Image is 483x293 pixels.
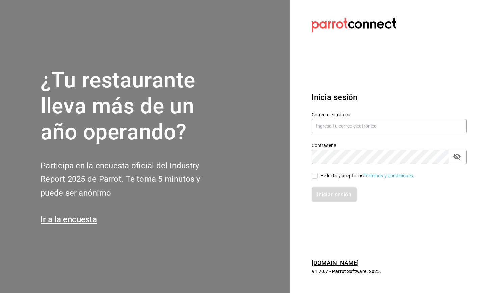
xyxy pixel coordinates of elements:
[320,172,415,179] div: He leído y acepto los
[451,151,463,163] button: passwordField
[312,268,467,275] p: V1.70.7 - Parrot Software, 2025.
[364,173,414,178] a: Términos y condiciones.
[41,159,223,200] h2: Participa en la encuesta oficial del Industry Report 2025 de Parrot. Te toma 5 minutos y puede se...
[312,259,359,266] a: [DOMAIN_NAME]
[312,143,467,148] label: Contraseña
[312,91,467,104] h3: Inicia sesión
[312,119,467,133] input: Ingresa tu correo electrónico
[41,215,97,224] a: Ir a la encuesta
[41,67,223,145] h1: ¿Tu restaurante lleva más de un año operando?
[312,112,467,117] label: Correo electrónico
